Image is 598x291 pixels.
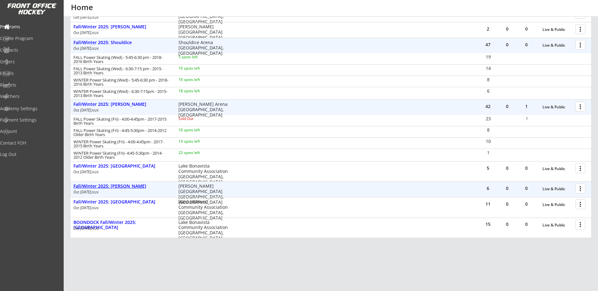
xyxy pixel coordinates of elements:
[73,15,170,19] div: Oct [DATE]
[91,46,99,51] em: 2026
[543,203,572,207] div: Live & Public
[73,184,172,189] div: Fall/Winter 2025: [PERSON_NAME]
[517,202,536,206] div: 0
[575,24,585,34] button: more_vert
[479,77,497,82] div: 8
[498,186,517,191] div: 0
[498,222,517,226] div: 0
[73,108,170,112] div: Oct [DATE]
[498,166,517,170] div: 0
[178,163,228,185] div: Lake Bonavista Community Association [GEOGRAPHIC_DATA], [GEOGRAPHIC_DATA]
[479,186,497,191] div: 6
[479,166,497,170] div: 5
[518,117,536,121] div: 1
[178,55,219,59] div: 5 spots left
[479,27,497,31] div: 2
[73,117,170,125] div: FALL Power Skating (Fri) - 4:00-4:45pm - 2017-2015 Birth Years
[73,47,170,50] div: Oct [DATE]
[479,104,497,109] div: 42
[91,206,99,210] em: 2026
[517,104,536,109] div: 1
[517,222,536,226] div: 0
[517,27,536,31] div: 0
[73,78,170,86] div: WINTER Power Skating (Wed) - 5:45-6:30 pm - 2018-2016 Birth Years
[73,226,170,230] div: Oct [DATE]
[178,102,228,117] div: [PERSON_NAME] Arena [GEOGRAPHIC_DATA], [GEOGRAPHIC_DATA]
[73,102,172,107] div: Fall/Winter 2025: [PERSON_NAME]
[479,139,497,144] div: 10
[178,220,228,241] div: Lake Bonavista Community Association [GEOGRAPHIC_DATA], [GEOGRAPHIC_DATA]
[479,89,497,93] div: 6
[575,199,585,209] button: more_vert
[479,43,497,47] div: 47
[91,15,99,20] em: 2026
[479,66,497,71] div: 14
[73,40,172,45] div: Fall/Winter 2025: Shouldice
[575,184,585,193] button: more_vert
[479,202,497,206] div: 11
[479,222,497,226] div: 15
[178,151,219,155] div: 23 spots left
[73,199,172,205] div: Fall/Winter 2025: [GEOGRAPHIC_DATA]
[575,102,585,111] button: more_vert
[178,78,219,82] div: 16 spots left
[73,151,170,159] div: WINTER Power Skating (Fri)- 4:45-5:30pm - 2014-2012 Older Birth Years
[73,163,172,169] div: Fall/Winter 2025: [GEOGRAPHIC_DATA]
[498,202,517,206] div: 0
[178,89,219,93] div: 18 spots left
[543,187,572,191] div: Live & Public
[91,108,99,112] em: 2026
[479,151,497,155] div: 1
[517,186,536,191] div: 0
[73,140,170,148] div: WINTER Power Skating (Fri) - 4:00-4:45pm - 2017-2015 Birth Years
[575,163,585,173] button: more_vert
[543,27,572,32] div: Live & Public
[543,167,572,171] div: Live & Public
[498,43,517,47] div: 0
[178,128,219,132] div: 16 spots left
[479,128,497,132] div: 8
[178,140,219,143] div: 14 spots left
[73,55,170,64] div: FALL Power Skating (Wed) - 5:45-6:30 pm - 2018-2016 Birth Years
[73,128,170,137] div: FALL Power Skating (Fri) - 4:45-5:30pm - 2014-2012 Older Birth Years
[91,190,99,194] em: 2026
[498,104,517,109] div: 0
[91,170,99,174] em: 2026
[543,43,572,48] div: Live & Public
[479,117,497,121] div: 23
[178,199,228,220] div: West Hillhurst Community Association [GEOGRAPHIC_DATA], [GEOGRAPHIC_DATA]
[73,190,170,194] div: Oct [DATE]
[73,31,170,35] div: Oct [DATE]
[73,24,172,30] div: Fall/Winter 2025: [PERSON_NAME]
[479,55,497,59] div: 19
[73,89,170,98] div: WINTER Power Skating (Wed) - 6:30-7:15pm - 2015-2013 Birth Years
[178,66,219,70] div: 10 spots left
[517,166,536,170] div: 0
[73,206,170,210] div: Oct [DATE]
[178,24,228,45] div: [PERSON_NAME][GEOGRAPHIC_DATA] [GEOGRAPHIC_DATA], [GEOGRAPHIC_DATA]
[178,117,219,121] div: Sold Out
[73,67,170,75] div: FALL Power Skating (Wed) - 6:30-7:15 pm - 2015-2013 Birth Years
[91,226,99,231] em: 2026
[543,223,572,227] div: Live & Public
[73,220,172,231] div: BOONDOCK Fall/Winter 2025: [GEOGRAPHIC_DATA]
[178,40,228,56] div: Shouldice Arena [GEOGRAPHIC_DATA], [GEOGRAPHIC_DATA]
[91,31,99,35] em: 2026
[575,220,585,230] button: more_vert
[575,40,585,50] button: more_vert
[517,43,536,47] div: 0
[498,27,517,31] div: 0
[73,170,170,174] div: Oct [DATE]
[178,184,228,205] div: [PERSON_NAME][GEOGRAPHIC_DATA] [GEOGRAPHIC_DATA], [GEOGRAPHIC_DATA]
[543,105,572,109] div: Live & Public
